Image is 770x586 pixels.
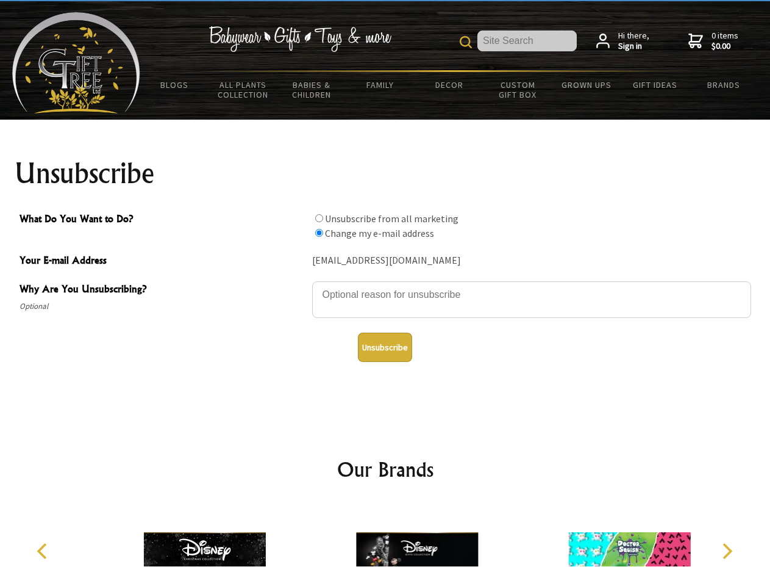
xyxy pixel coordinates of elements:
div: [EMAIL_ADDRESS][DOMAIN_NAME] [312,251,751,270]
span: What Do You Want to Do? [20,211,306,229]
input: What Do You Want to Do? [315,214,323,222]
strong: $0.00 [711,41,738,52]
a: Brands [690,72,758,98]
a: Family [346,72,415,98]
span: 0 items [711,30,738,52]
span: Hi there, [618,31,649,52]
img: Babywear - Gifts - Toys & more [209,26,391,52]
span: Why Are You Unsubscribing? [20,281,306,299]
button: Unsubscribe [358,333,412,362]
strong: Sign in [618,41,649,52]
a: Grown Ups [552,72,621,98]
a: Babies & Children [277,72,346,107]
textarea: Why Are You Unsubscribing? [312,281,751,318]
input: Site Search [477,31,577,51]
input: What Do You Want to Do? [315,229,323,237]
img: product search [460,36,472,48]
a: BLOGS [140,72,209,98]
img: Babyware - Gifts - Toys and more... [12,12,140,114]
a: Hi there,Sign in [596,31,649,52]
h1: Unsubscribe [15,159,756,188]
label: Change my e-mail address [325,227,434,239]
button: Previous [30,538,57,565]
button: Next [713,538,740,565]
h2: Our Brands [24,455,746,484]
a: Decor [415,72,483,98]
a: Gift Ideas [621,72,690,98]
label: Unsubscribe from all marketing [325,212,458,225]
span: Optional [20,299,306,314]
a: Custom Gift Box [483,72,552,107]
a: 0 items$0.00 [688,31,738,52]
a: All Plants Collection [209,72,278,107]
span: Your E-mail Address [20,253,306,270]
